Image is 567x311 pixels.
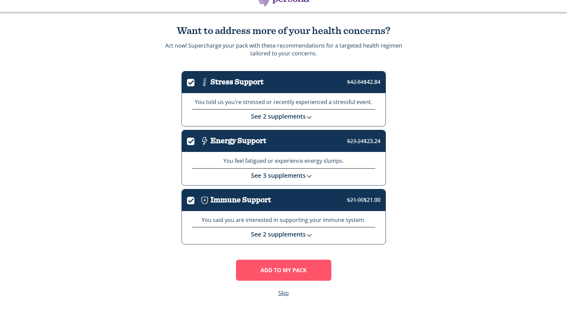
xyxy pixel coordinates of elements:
[192,216,375,224] p: You said you are interested in supporting your immune system.
[306,173,313,179] img: down-chevron.svg
[251,230,316,238] a: See 2 supplements
[347,137,364,145] strike: $23.24
[187,77,199,85] label: .
[199,76,210,88] img: Icon
[192,157,375,165] p: You feel fatigued or experience energy slumps.
[347,196,364,204] strike: $21.00
[164,25,403,37] h2: Want to address more of your health concerns?
[251,112,316,120] a: See 2 supplements
[347,78,380,86] span: $42.84
[187,195,199,203] label: .
[192,98,375,106] p: You told us you're stressed or recently experienced a stressful event.
[210,196,271,204] h3: Immune Support
[210,137,266,145] h3: Energy Support
[347,196,380,204] span: $21.00
[199,135,210,147] img: Icon
[306,114,313,121] img: down-chevron.svg
[187,136,199,144] label: .
[251,171,316,179] a: See 3 supplements
[347,137,380,145] span: $23.24
[165,42,402,57] p: Act now! Supercharge your pack with these recommendations for a targeted health regimen tailored ...
[236,260,331,281] button: Add To MY Pack
[278,289,289,297] a: Skip
[199,194,210,206] img: Icon
[347,78,364,86] strike: $42.84
[306,232,313,239] img: down-chevron.svg
[210,78,264,86] h3: Stress Support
